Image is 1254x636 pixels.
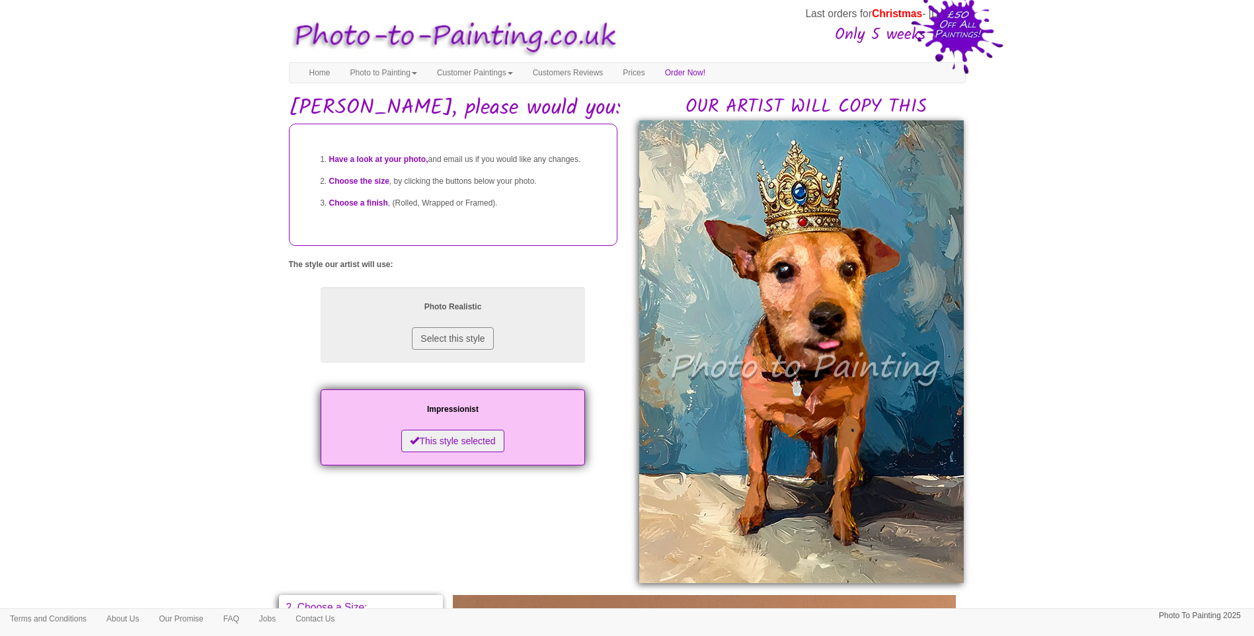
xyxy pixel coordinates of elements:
h2: OUR ARTIST WILL COPY THIS [647,97,966,118]
span: Have a look at your photo, [329,155,428,164]
p: Impressionist [334,403,572,417]
li: , by clicking the buttons below your photo. [329,171,604,192]
label: The style our artist will use: [289,259,393,270]
span: Christmas [872,8,922,19]
h3: Only 5 weeks left! [623,26,961,44]
a: About Us [97,609,149,629]
p: 2. Choose a Size: [286,602,436,613]
a: Customers Reviews [523,63,613,83]
a: Our Promise [149,609,213,629]
p: Photo Realistic [334,300,572,314]
img: Matthew, please would you: [639,120,964,583]
span: Choose the size [329,177,389,186]
button: This style selected [401,430,504,452]
a: Prices [613,63,654,83]
li: and email us if you would like any changes. [329,149,604,171]
h1: [PERSON_NAME], please would you: [289,97,966,120]
a: Contact Us [286,609,344,629]
a: Photo to Painting [340,63,427,83]
button: Select this style [412,327,493,350]
li: , (Rolled, Wrapped or Framed). [329,192,604,214]
a: Jobs [249,609,286,629]
a: FAQ [214,609,249,629]
p: Photo To Painting 2025 [1159,609,1241,623]
a: Home [299,63,340,83]
a: Customer Paintings [427,63,523,83]
span: Last orders for - [DATE] [805,8,960,19]
span: Choose a finish [329,198,388,208]
a: Order Now! [655,63,715,83]
img: Photo to Painting [282,12,621,63]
